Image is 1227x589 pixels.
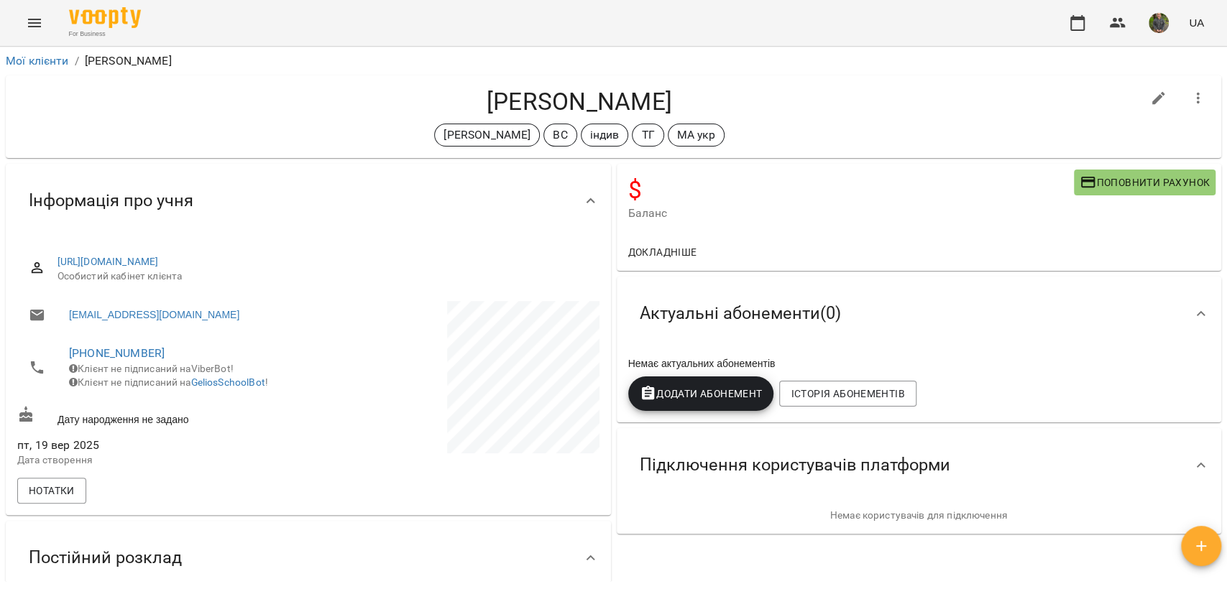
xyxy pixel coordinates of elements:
span: Інформація про учня [29,190,193,212]
div: Дату народження не задано [14,403,308,430]
span: Поповнити рахунок [1080,174,1210,191]
p: [PERSON_NAME] [85,52,172,70]
p: індив [590,126,620,144]
button: Menu [17,6,52,40]
button: Нотатки [17,478,86,504]
a: [PHONE_NUMBER] [69,346,165,360]
p: [PERSON_NAME] [444,126,530,144]
p: МА укр [677,126,715,144]
a: [URL][DOMAIN_NAME] [58,256,159,267]
span: Докладніше [628,244,697,261]
div: Інформація про учня [6,164,611,238]
span: Постійний розклад [29,547,182,569]
a: Мої клієнти [6,54,69,68]
span: Підключення користувачів платформи [640,454,950,476]
span: Особистий кабінет клієнта [58,269,588,284]
p: Дата створення [17,453,305,468]
p: ТГ [641,126,654,144]
button: UA [1183,9,1210,36]
div: ТГ [632,124,663,147]
span: Нотатки [29,482,75,499]
img: 2aca21bda46e2c85bd0f5a74cad084d8.jpg [1149,13,1169,33]
span: UA [1189,15,1204,30]
span: Клієнт не підписаний на ! [69,376,268,388]
div: ВС [543,124,576,147]
div: МА укр [668,124,725,147]
a: GeliosSchoolBot [191,376,265,388]
span: Історія абонементів [791,385,904,402]
img: Voopty Logo [69,7,141,28]
span: Баланс [628,205,1074,222]
p: ВС [553,126,567,144]
div: [PERSON_NAME] [434,124,540,147]
span: пт, 19 вер 2025 [17,437,305,454]
span: Додати Абонемент [640,385,763,402]
h4: $ [628,175,1074,205]
nav: breadcrumb [6,52,1221,70]
span: Клієнт не підписаний на ViberBot! [69,363,234,374]
div: Актуальні абонементи(0) [617,277,1222,351]
div: Немає актуальних абонементів [625,353,1213,374]
h4: [PERSON_NAME] [17,87,1141,116]
span: For Business [69,29,141,39]
a: [EMAIL_ADDRESS][DOMAIN_NAME] [69,307,239,322]
button: Історія абонементів [779,381,916,407]
div: Підключення користувачів платформи [617,428,1222,502]
button: Додати Абонемент [628,376,774,411]
button: Поповнити рахунок [1074,170,1215,195]
li: / [75,52,79,70]
button: Докладніше [622,239,703,265]
p: Немає користувачів для підключення [628,509,1210,523]
span: Актуальні абонементи ( 0 ) [640,302,841,325]
div: індив [581,124,629,147]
